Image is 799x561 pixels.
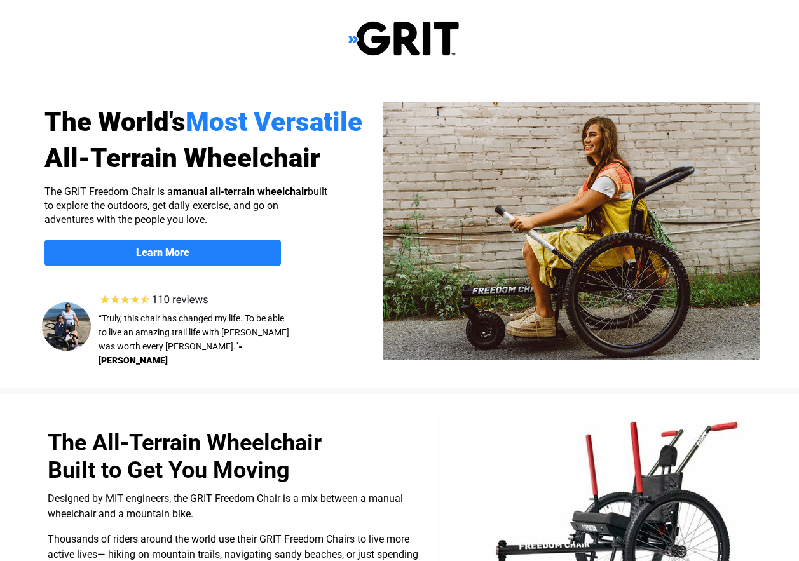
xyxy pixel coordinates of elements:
strong: Learn More [136,247,189,259]
span: The All-Terrain Wheelchair Built to Get You Moving [48,429,322,483]
span: “Truly, this chair has changed my life. To be able to live an amazing trail life with [PERSON_NAM... [99,313,289,351]
strong: manual all-terrain wheelchair [173,186,308,198]
span: All-Terrain Wheelchair [44,142,320,173]
span: Most Versatile [186,106,362,137]
span: The GRIT Freedom Chair is a built to explore the outdoors, get daily exercise, and go on adventur... [44,186,327,226]
span: The World's [44,106,186,137]
a: Learn More [44,240,281,266]
span: Designed by MIT engineers, the GRIT Freedom Chair is a mix between a manual wheelchair and a moun... [48,492,403,520]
